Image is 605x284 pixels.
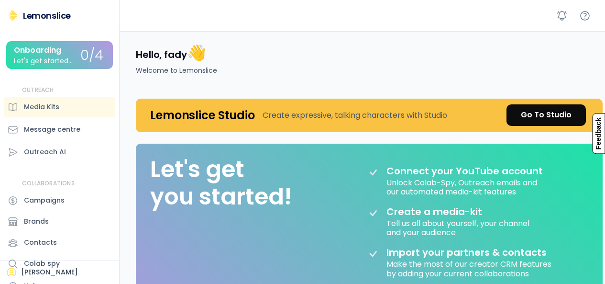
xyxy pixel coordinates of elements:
[80,48,103,63] div: 0/4
[150,108,255,123] h4: Lemonslice Studio
[24,216,49,227] div: Brands
[136,43,206,63] h4: Hello, fady
[24,238,57,248] div: Contacts
[14,46,61,55] div: Onboarding
[24,259,60,269] div: Colab spy
[386,206,506,217] div: Create a media-kit
[187,42,206,63] font: 👋
[386,165,543,177] div: Connect your YouTube account
[8,10,19,21] img: Lemonslice
[386,177,539,196] div: Unlock Colab-Spy, Outreach emails and our automated media-kit features
[386,217,531,237] div: Tell us all about yourself, your channel and your audience
[136,66,217,76] div: Welcome to Lemonslice
[22,180,75,188] div: COLLABORATIONS
[150,156,292,211] div: Let's get you started!
[386,258,553,278] div: Make the most of our creator CRM features by adding your current collaborations
[263,110,447,121] div: Create expressive, talking characters with Studio
[24,195,65,205] div: Campaigns
[24,147,66,157] div: Outreach AI
[14,57,73,65] div: Let's get started...
[24,125,80,135] div: Message centre
[23,10,71,22] div: Lemonslice
[506,104,586,126] a: Go To Studio
[521,109,572,121] div: Go To Studio
[386,247,547,258] div: Import your partners & contacts
[22,86,54,94] div: OUTREACH
[24,102,59,112] div: Media Kits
